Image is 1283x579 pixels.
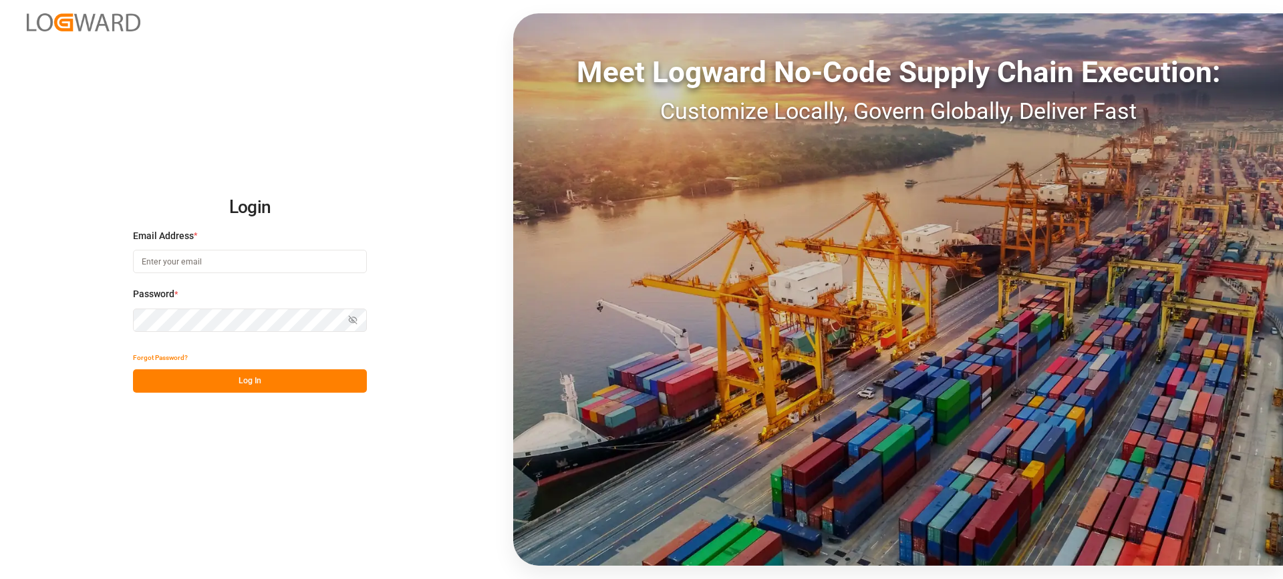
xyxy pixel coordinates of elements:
h2: Login [133,186,367,229]
input: Enter your email [133,250,367,273]
img: Logward_new_orange.png [27,13,140,31]
div: Meet Logward No-Code Supply Chain Execution: [513,50,1283,94]
span: Email Address [133,229,194,243]
button: Log In [133,369,367,393]
div: Customize Locally, Govern Globally, Deliver Fast [513,94,1283,128]
span: Password [133,287,174,301]
button: Forgot Password? [133,346,188,369]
